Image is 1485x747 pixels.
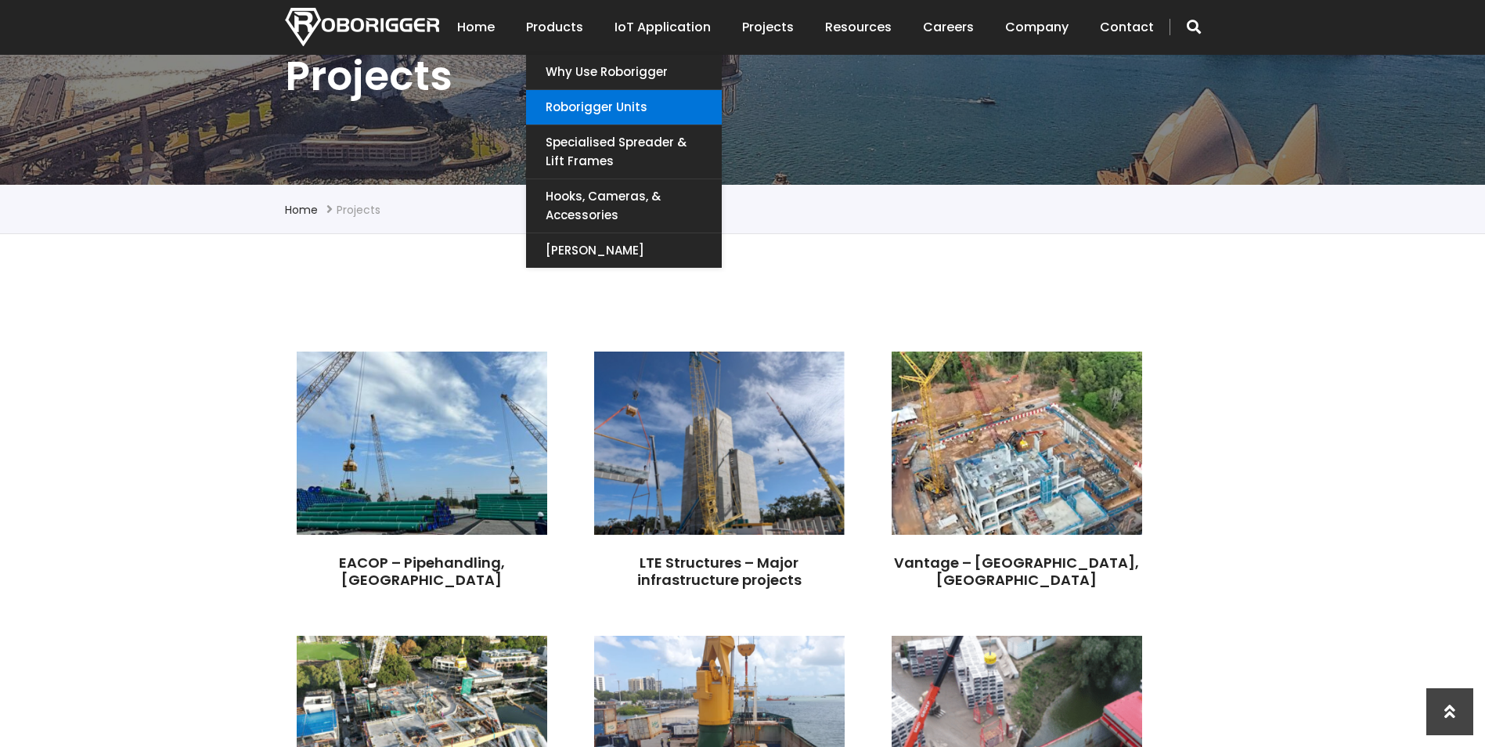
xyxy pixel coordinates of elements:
a: Roborigger Units [526,90,722,125]
a: Specialised Spreader & Lift Frames [526,125,722,179]
a: Resources [825,3,892,52]
a: Products [526,3,583,52]
a: Contact [1100,3,1154,52]
a: [PERSON_NAME] [526,233,722,268]
a: LTE Structures – Major infrastructure projects [637,553,802,590]
li: Projects [337,200,380,219]
a: Vantage – [GEOGRAPHIC_DATA], [GEOGRAPHIC_DATA] [894,553,1139,590]
a: Home [457,3,495,52]
a: Hooks, Cameras, & Accessories [526,179,722,233]
a: EACOP – Pipehandling, [GEOGRAPHIC_DATA] [339,553,505,590]
h1: Projects [285,49,1201,103]
a: Home [285,202,318,218]
a: Careers [923,3,974,52]
a: IoT Application [615,3,711,52]
a: Projects [742,3,794,52]
img: Nortech [285,8,439,46]
a: Company [1005,3,1069,52]
a: Why use Roborigger [526,55,722,89]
